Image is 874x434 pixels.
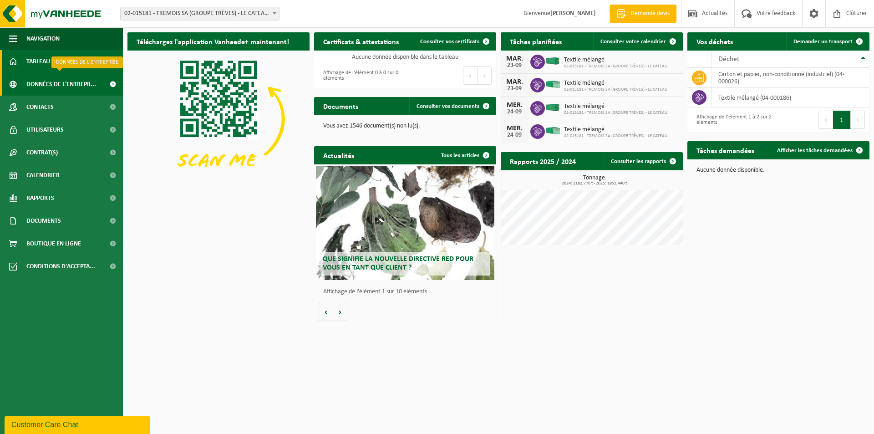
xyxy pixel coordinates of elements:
[417,103,479,109] span: Consulter vos documents
[505,109,523,115] div: 24-09
[26,27,60,50] span: Navigation
[5,414,152,434] iframe: chat widget
[564,64,667,69] span: 02-015181 - TREMOIS SA (GROUPE TRÈVES) - LE CATEAU
[333,303,347,321] button: Volgende
[323,255,473,271] span: Que signifie la nouvelle directive RED pour vous en tant que client ?
[505,125,523,132] div: MER.
[505,181,683,186] span: 2024: 2182,770 t - 2025: 1951,440 t
[26,73,96,96] span: Données de l'entrepr...
[833,111,851,129] button: 1
[323,289,492,295] p: Affichage de l'élément 1 sur 10 éléments
[564,103,667,110] span: Textile mélangé
[600,39,666,45] span: Consulter votre calendrier
[314,97,367,115] h2: Documents
[121,7,279,20] span: 02-015181 - TREMOIS SA (GROUPE TRÈVES) - LE CATEAU - LE CATEAU CAMBRESIS
[26,255,95,278] span: Conditions d'accepta...
[777,148,853,153] span: Afficher les tâches demandées
[26,50,76,73] span: Tableau de bord
[501,32,571,50] h2: Tâches planifiées
[434,146,495,164] a: Tous les articles
[604,152,682,170] a: Consulter les rapports
[786,32,869,51] a: Demander un transport
[319,66,401,86] div: Affichage de l'élément 0 à 0 sur 0 éléments
[127,51,310,187] img: Download de VHEPlus App
[26,118,64,141] span: Utilisateurs
[696,167,860,174] p: Aucune donnée disponible.
[26,209,61,232] span: Documents
[505,55,523,62] div: MAR.
[711,68,869,88] td: carton et papier, non-conditionné (industriel) (04-000026)
[545,103,560,112] img: HK-XC-40-GN-00
[316,166,494,280] a: Que signifie la nouvelle directive RED pour vous en tant que client ?
[851,111,865,129] button: Next
[545,80,560,88] img: HK-XP-30-GN-00
[711,88,869,107] td: textile mélangé (04-000186)
[628,9,672,18] span: Demande devis
[501,152,585,170] h2: Rapports 2025 / 2024
[593,32,682,51] a: Consulter votre calendrier
[564,133,667,139] span: 02-015181 - TREMOIS SA (GROUPE TRÈVES) - LE CATEAU
[420,39,479,45] span: Consulter vos certificats
[26,187,54,209] span: Rapports
[687,32,742,50] h2: Vos déchets
[478,66,492,85] button: Next
[793,39,853,45] span: Demander un transport
[319,303,333,321] button: Vorige
[610,5,676,23] a: Demande devis
[564,56,667,64] span: Textile mélangé
[692,110,774,130] div: Affichage de l'élément 1 à 2 sur 2 éléments
[545,57,560,65] img: HK-XC-40-GN-00
[505,102,523,109] div: MER.
[26,232,81,255] span: Boutique en ligne
[818,111,833,129] button: Previous
[505,86,523,92] div: 23-09
[564,110,667,116] span: 02-015181 - TREMOIS SA (GROUPE TRÈVES) - LE CATEAU
[564,87,667,92] span: 02-015181 - TREMOIS SA (GROUPE TRÈVES) - LE CATEAU
[120,7,279,20] span: 02-015181 - TREMOIS SA (GROUPE TRÈVES) - LE CATEAU - LE CATEAU CAMBRESIS
[26,96,54,118] span: Contacts
[127,32,298,50] h2: Téléchargez l'application Vanheede+ maintenant!
[770,141,869,159] a: Afficher les tâches demandées
[463,66,478,85] button: Previous
[413,32,495,51] a: Consulter vos certificats
[687,141,763,159] h2: Tâches demandées
[409,97,495,115] a: Consulter vos documents
[323,123,487,129] p: Vous avez 1546 document(s) non lu(s).
[505,78,523,86] div: MAR.
[718,56,739,63] span: Déchet
[550,10,596,17] strong: [PERSON_NAME]
[314,32,408,50] h2: Certificats & attestations
[564,80,667,87] span: Textile mélangé
[26,141,58,164] span: Contrat(s)
[505,62,523,69] div: 23-09
[505,175,683,186] h3: Tonnage
[314,51,496,63] td: Aucune donnée disponible dans le tableau
[545,127,560,135] img: HK-XP-30-GN-00
[26,164,60,187] span: Calendrier
[564,126,667,133] span: Textile mélangé
[505,132,523,138] div: 24-09
[314,146,363,164] h2: Actualités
